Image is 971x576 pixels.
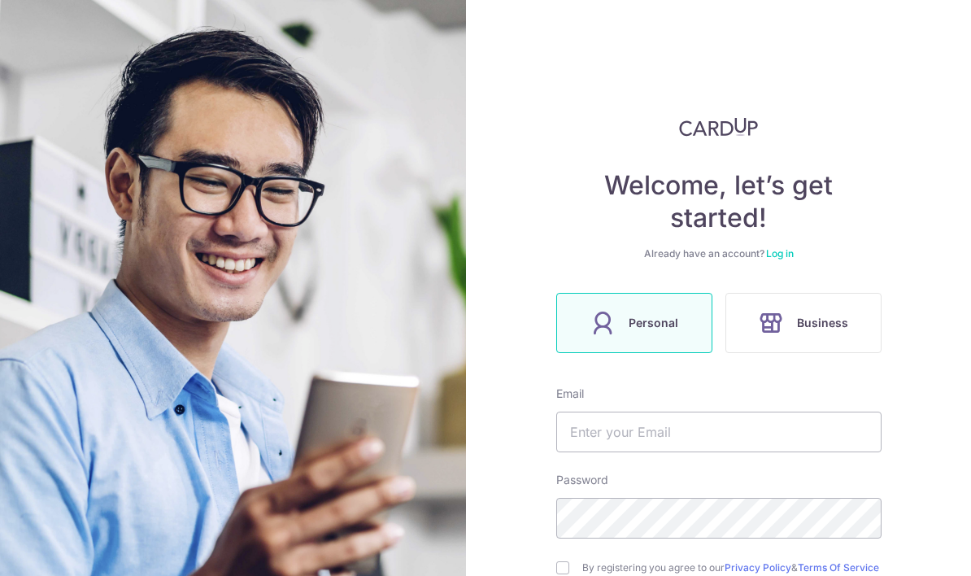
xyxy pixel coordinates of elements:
[556,169,882,234] h4: Welcome, let’s get started!
[556,247,882,260] div: Already have an account?
[766,247,794,260] a: Log in
[797,313,848,333] span: Business
[629,313,678,333] span: Personal
[582,561,882,574] label: By registering you agree to our &
[556,472,608,488] label: Password
[556,412,882,452] input: Enter your Email
[550,293,719,353] a: Personal
[719,293,888,353] a: Business
[556,386,584,402] label: Email
[679,117,759,137] img: CardUp Logo
[798,561,879,574] a: Terms Of Service
[725,561,791,574] a: Privacy Policy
